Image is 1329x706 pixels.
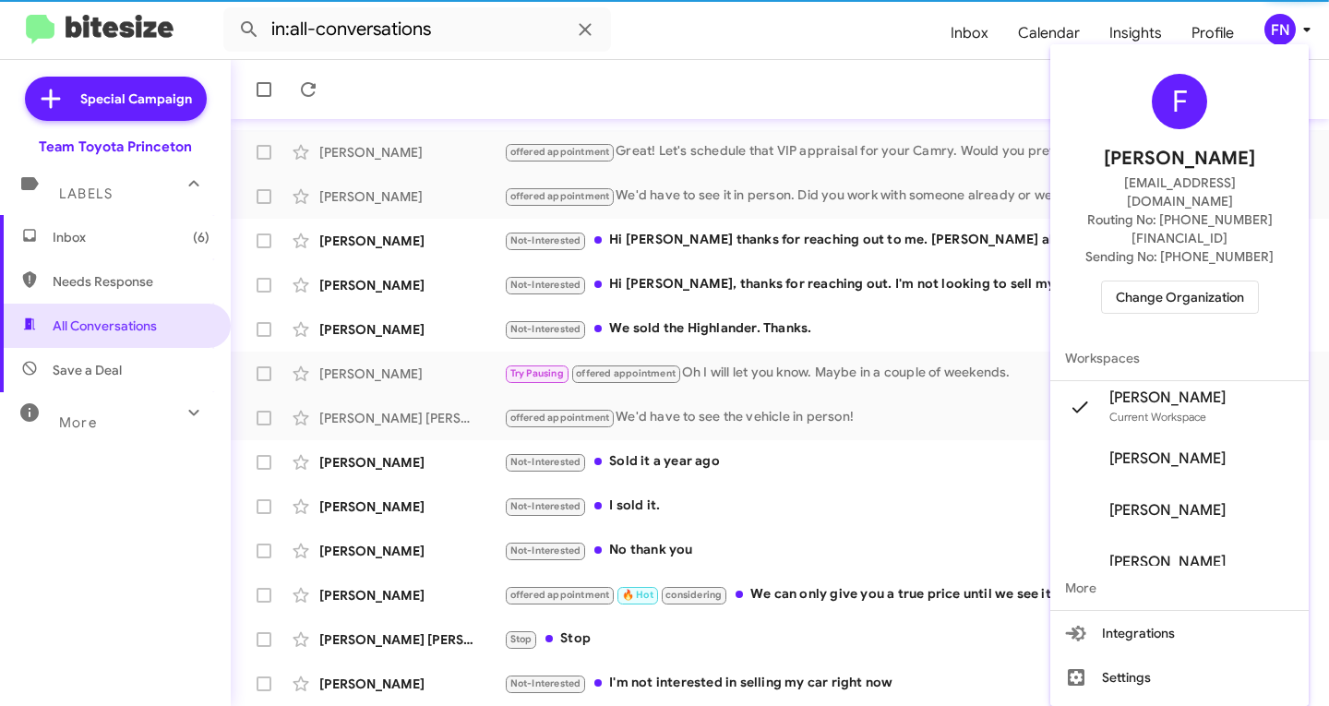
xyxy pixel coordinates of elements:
[1072,174,1287,210] span: [EMAIL_ADDRESS][DOMAIN_NAME]
[1109,389,1226,407] span: [PERSON_NAME]
[1109,410,1206,424] span: Current Workspace
[1116,281,1244,313] span: Change Organization
[1109,501,1226,520] span: [PERSON_NAME]
[1050,655,1309,700] button: Settings
[1050,566,1309,610] span: More
[1050,336,1309,380] span: Workspaces
[1101,281,1259,314] button: Change Organization
[1050,611,1309,655] button: Integrations
[1104,144,1255,174] span: [PERSON_NAME]
[1152,74,1207,129] div: F
[1085,247,1274,266] span: Sending No: [PHONE_NUMBER]
[1072,210,1287,247] span: Routing No: [PHONE_NUMBER][FINANCIAL_ID]
[1109,449,1226,468] span: [PERSON_NAME]
[1109,553,1226,571] span: [PERSON_NAME]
